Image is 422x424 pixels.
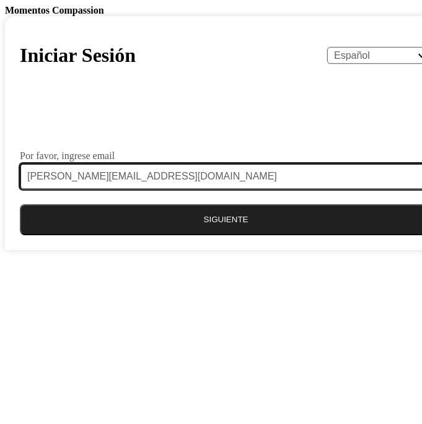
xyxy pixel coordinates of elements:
label: Por favor, ingrese email [20,151,115,161]
h1: Iniciar Sesión [20,44,136,67]
b: Momentos Compassion [5,5,104,15]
